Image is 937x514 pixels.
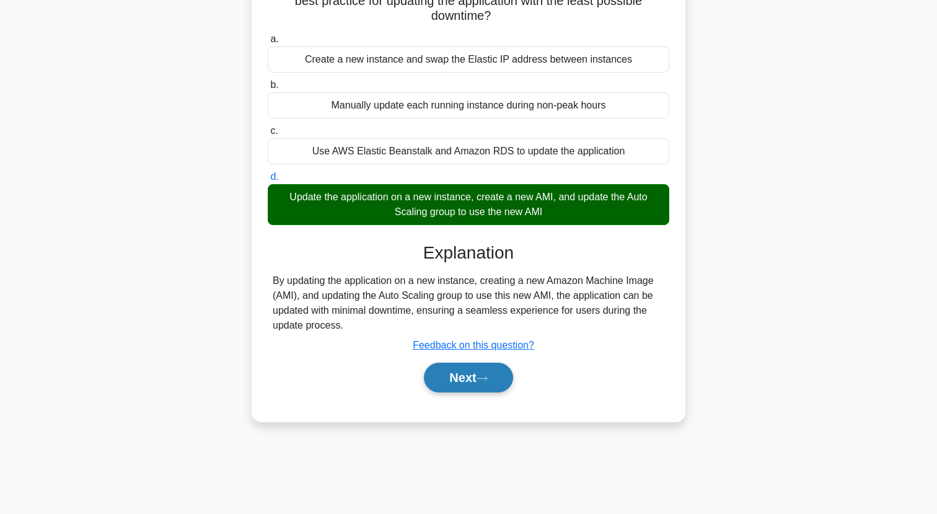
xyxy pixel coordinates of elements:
[270,79,278,90] span: b.
[268,184,669,225] div: Update the application on a new instance, create a new AMI, and update the Auto Scaling group to ...
[268,92,669,118] div: Manually update each running instance during non-peak hours
[273,273,664,333] div: By updating the application on a new instance, creating a new Amazon Machine Image (AMI), and upd...
[270,125,278,136] span: c.
[424,363,512,392] button: Next
[268,138,669,164] div: Use AWS Elastic Beanstalk and Amazon RDS to update the application
[270,33,278,44] span: a.
[270,171,278,182] span: d.
[413,340,534,350] a: Feedback on this question?
[275,242,662,264] h3: Explanation
[268,47,669,73] div: Create a new instance and swap the Elastic IP address between instances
